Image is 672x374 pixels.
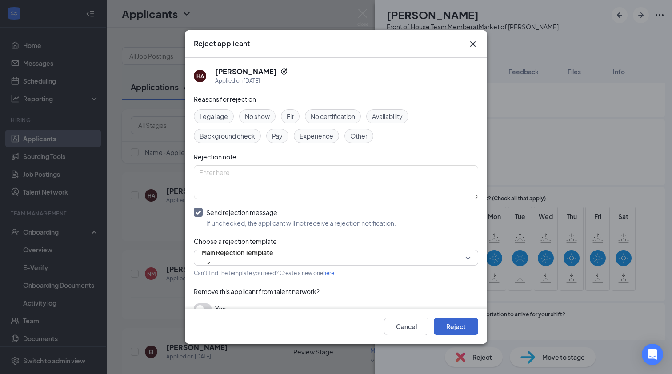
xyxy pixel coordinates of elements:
[280,68,288,75] svg: Reapply
[245,111,270,121] span: No show
[194,270,336,276] span: Can't find the template you need? Create a new one .
[434,318,478,335] button: Reject
[300,131,333,141] span: Experience
[272,131,283,141] span: Pay
[200,131,255,141] span: Background check
[215,67,277,76] h5: [PERSON_NAME]
[372,111,403,121] span: Availability
[200,111,228,121] span: Legal age
[194,153,236,161] span: Rejection note
[215,76,288,85] div: Applied on [DATE]
[194,39,250,48] h3: Reject applicant
[323,270,334,276] a: here
[311,111,355,121] span: No certification
[468,39,478,49] button: Close
[642,344,663,365] div: Open Intercom Messenger
[196,72,204,80] div: HA
[350,131,368,141] span: Other
[468,39,478,49] svg: Cross
[194,95,256,103] span: Reasons for rejection
[287,111,294,121] span: Fit
[201,246,273,259] span: Main Rejection Template
[201,259,212,270] svg: Checkmark
[194,287,320,295] span: Remove this applicant from talent network?
[384,318,428,335] button: Cancel
[215,303,226,314] span: Yes
[194,237,277,245] span: Choose a rejection template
